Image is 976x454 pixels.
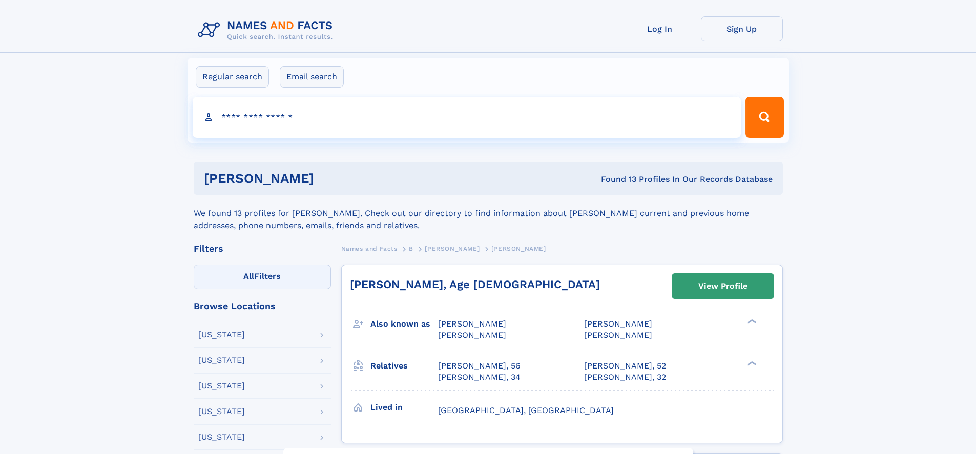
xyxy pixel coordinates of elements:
[584,360,666,372] a: [PERSON_NAME], 52
[584,372,666,383] a: [PERSON_NAME], 32
[409,245,413,252] span: B
[438,360,521,372] a: [PERSON_NAME], 56
[198,331,245,339] div: [US_STATE]
[198,356,245,364] div: [US_STATE]
[194,195,783,232] div: We found 13 profiles for [PERSON_NAME]. Check out our directory to find information about [PERSON...
[350,278,600,291] a: [PERSON_NAME], Age [DEMOGRAPHIC_DATA]
[194,265,331,289] label: Filters
[491,245,546,252] span: [PERSON_NAME]
[672,274,774,298] a: View Profile
[280,66,344,88] label: Email search
[584,319,652,329] span: [PERSON_NAME]
[438,330,506,340] span: [PERSON_NAME]
[243,271,254,281] span: All
[438,405,614,415] span: [GEOGRAPHIC_DATA], [GEOGRAPHIC_DATA]
[584,330,652,340] span: [PERSON_NAME]
[196,66,269,88] label: Regular search
[194,301,331,311] div: Browse Locations
[193,97,741,138] input: search input
[619,16,701,41] a: Log In
[425,242,480,255] a: [PERSON_NAME]
[425,245,480,252] span: [PERSON_NAME]
[194,16,341,44] img: Logo Names and Facts
[745,318,757,325] div: ❯
[698,274,747,298] div: View Profile
[370,399,438,416] h3: Lived in
[204,172,458,185] h1: [PERSON_NAME]
[458,174,773,185] div: Found 13 Profiles In Our Records Database
[438,319,506,329] span: [PERSON_NAME]
[745,97,783,138] button: Search Button
[370,315,438,333] h3: Also known as
[198,382,245,390] div: [US_STATE]
[194,244,331,253] div: Filters
[745,360,757,366] div: ❯
[701,16,783,41] a: Sign Up
[341,242,398,255] a: Names and Facts
[198,433,245,441] div: [US_STATE]
[409,242,413,255] a: B
[198,407,245,416] div: [US_STATE]
[370,357,438,375] h3: Relatives
[438,372,521,383] a: [PERSON_NAME], 34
